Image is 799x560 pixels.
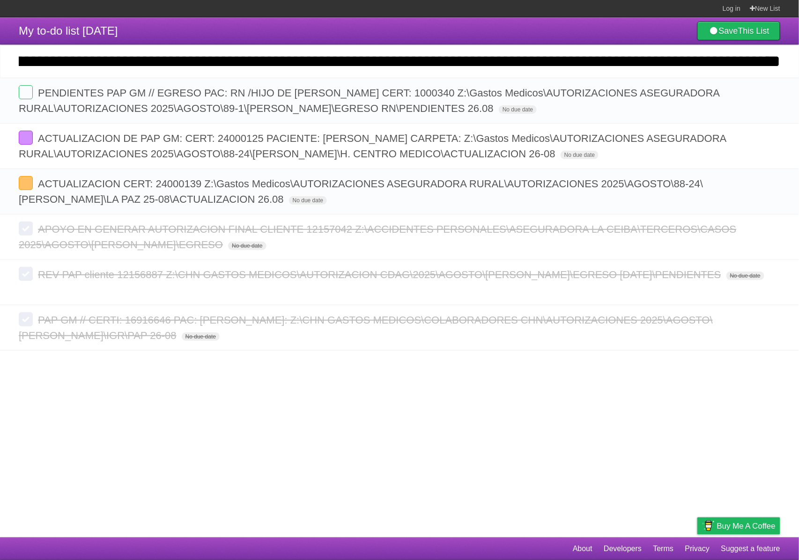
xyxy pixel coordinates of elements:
label: Done [19,221,33,236]
span: No due date [228,242,266,250]
a: Buy me a coffee [697,517,780,535]
a: Privacy [685,540,710,558]
span: My to-do list [DATE] [19,24,118,37]
label: Done [19,85,33,99]
img: Buy me a coffee [702,518,715,534]
span: APOYO EN GENERAR AUTORIZACION FINAL CLIENTE 12157042 Z:\ACCIDENTES PERSONALES\ASEGURADORA LA CEIB... [19,223,737,251]
span: PENDIENTES PAP GM // EGRESO PAC: RN /HIJO DE [PERSON_NAME] CERT: 1000340 Z:\Gastos Medicos\AUTORI... [19,87,719,114]
a: About [573,540,592,558]
label: Done [19,131,33,145]
span: No due date [182,332,220,341]
span: No due date [561,151,599,159]
label: Done [19,176,33,190]
span: ACTUALIZACION DE PAP GM: CERT: 24000125 PACIENTE: [PERSON_NAME] CARPETA: Z:\Gastos Medicos\AUTORI... [19,133,726,160]
a: Terms [653,540,674,558]
span: REV PAP cliente 12156887 Z:\CHN GASTOS MEDICOS\AUTORIZACION CDAG\2025\AGOSTO\[PERSON_NAME]\EGRESO... [38,269,724,280]
span: ACTUALIZACION CERT: 24000139 Z:\Gastos Medicos\AUTORIZACIONES ASEGURADORA RURAL\AUTORIZACIONES 20... [19,178,703,205]
span: No due date [499,105,537,114]
label: Done [19,267,33,281]
b: This List [738,26,769,36]
span: No due date [726,272,764,280]
span: Buy me a coffee [717,518,776,534]
a: Developers [604,540,642,558]
span: No due date [289,196,327,205]
label: Done [19,312,33,326]
a: Suggest a feature [721,540,780,558]
span: PAP GM // CERTI: 16916646 PAC: [PERSON_NAME]: Z:\CHN GASTOS MEDICOS\COLABORADORES CHN\AUTORIZACIO... [19,314,713,341]
a: SaveThis List [697,22,780,40]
